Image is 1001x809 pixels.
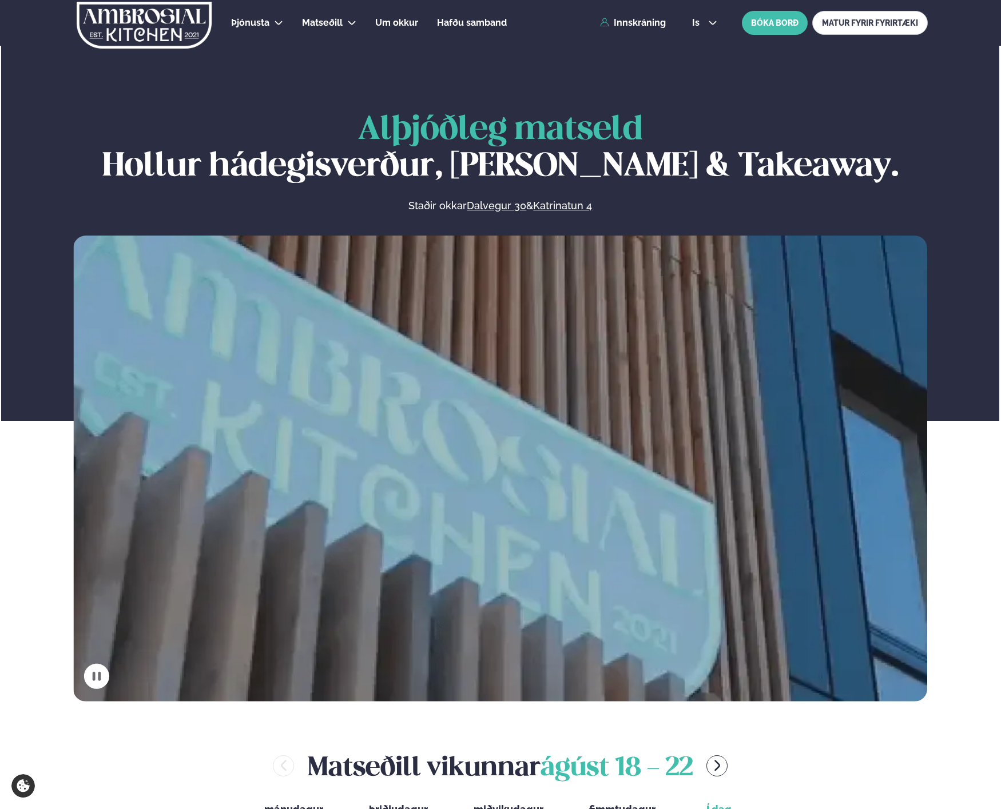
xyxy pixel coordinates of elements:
a: Um okkur [375,16,418,30]
a: MATUR FYRIR FYRIRTÆKI [812,11,928,35]
img: logo [76,2,213,49]
span: is [692,18,703,27]
a: Katrinatun 4 [533,199,592,213]
h1: Hollur hádegisverður, [PERSON_NAME] & Takeaway. [73,112,927,185]
button: menu-btn-left [273,755,294,776]
a: Matseðill [302,16,343,30]
h2: Matseðill vikunnar [308,747,693,784]
button: menu-btn-right [706,755,728,776]
span: Þjónusta [231,17,269,28]
p: Staðir okkar & [284,199,717,213]
a: Hafðu samband [437,16,507,30]
span: Matseðill [302,17,343,28]
button: BÓKA BORÐ [742,11,808,35]
a: Innskráning [600,18,666,28]
span: ágúst 18 - 22 [541,756,693,781]
span: Um okkur [375,17,418,28]
span: Hafðu samband [437,17,507,28]
button: is [683,18,726,27]
a: Cookie settings [11,774,35,798]
a: Dalvegur 30 [467,199,526,213]
span: Alþjóðleg matseld [358,114,643,146]
a: Þjónusta [231,16,269,30]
